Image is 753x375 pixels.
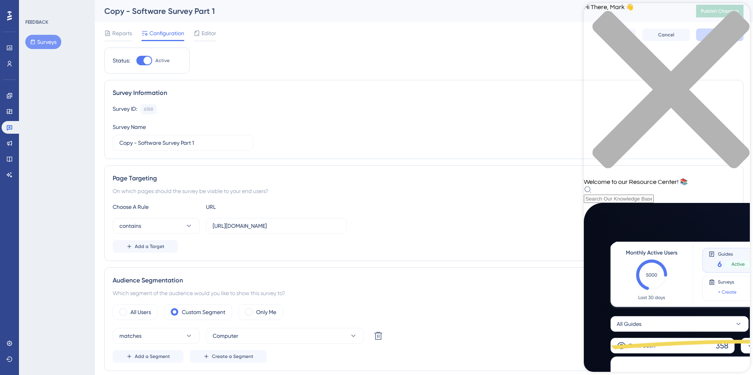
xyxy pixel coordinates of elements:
input: yourwebsite.com/path [213,222,340,230]
img: launcher-image-alternative-text [2,5,17,19]
div: Audience Segmentation [113,276,735,285]
button: Surveys [25,35,61,49]
button: matches [113,328,200,344]
button: Create a Segment [190,350,267,363]
span: Need Help? [19,2,49,11]
div: 1 [55,4,57,10]
span: matches [119,331,142,341]
div: On which pages should the survey be visible to your end users? [113,186,735,196]
div: Status: [113,56,130,65]
div: URL [206,202,293,212]
button: Add a Target [113,240,178,253]
span: contains [119,221,141,231]
span: Add a Segment [135,353,170,360]
div: Page Targeting [113,174,735,183]
div: Survey ID: [113,104,137,114]
div: FEEDBACK [25,19,48,25]
div: Choose A Rule [113,202,200,212]
button: Add a Segment [113,350,183,363]
button: contains [113,218,200,234]
div: Survey Name [113,122,146,132]
span: Add a Target [135,243,164,250]
label: Custom Segment [182,307,225,317]
span: Create a Segment [212,353,253,360]
span: Editor [202,28,216,38]
span: Computer [213,331,238,341]
span: Configuration [149,28,184,38]
input: Type your Survey name [119,138,247,147]
label: Only Me [256,307,276,317]
div: Copy - Software Survey Part 1 [104,6,676,17]
span: Active [155,57,170,64]
label: All Users [130,307,151,317]
span: Reports [112,28,132,38]
div: 6188 [144,106,153,112]
div: Which segment of the audience would you like to show this survey to? [113,288,735,298]
button: Computer [206,328,364,344]
div: Survey Information [113,88,735,98]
